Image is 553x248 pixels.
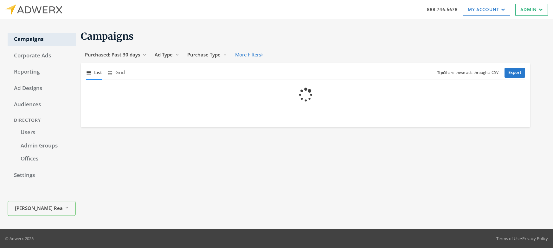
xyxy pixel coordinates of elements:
[151,49,183,61] button: Ad Type
[437,70,499,76] small: Share these ads through a CSV.
[8,33,76,46] a: Campaigns
[505,68,525,78] a: Export
[8,49,76,62] a: Corporate Ads
[94,69,102,76] span: List
[496,236,521,241] a: Terms of Use
[155,51,173,58] span: Ad Type
[85,51,140,58] span: Purchased: Past 30 days
[14,126,76,139] a: Users
[15,204,62,212] span: [PERSON_NAME] Realty
[8,201,76,216] button: [PERSON_NAME] Realty
[81,30,134,42] span: Campaigns
[8,98,76,111] a: Audiences
[115,69,125,76] span: Grid
[14,139,76,153] a: Admin Groups
[496,235,548,242] div: •
[8,82,76,95] a: Ad Designs
[437,70,444,75] b: Tip:
[515,4,548,16] a: Admin
[107,66,125,79] button: Grid
[427,6,458,13] a: 888.746.5678
[14,152,76,166] a: Offices
[8,114,76,126] div: Directory
[8,169,76,182] a: Settings
[463,4,510,16] a: My Account
[183,49,231,61] button: Purchase Type
[86,66,102,79] button: List
[5,235,34,242] p: © Adwerx 2025
[522,236,548,241] a: Privacy Policy
[5,4,62,15] img: Adwerx
[231,49,267,61] button: More Filters
[81,49,151,61] button: Purchased: Past 30 days
[187,51,221,58] span: Purchase Type
[8,65,76,79] a: Reporting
